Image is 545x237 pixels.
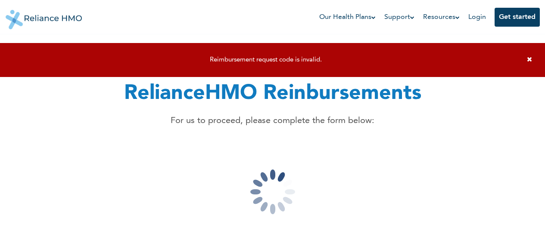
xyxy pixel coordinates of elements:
[9,56,523,64] div: Reimbursement request code is invalid.
[495,8,540,27] button: Get started
[468,14,486,21] a: Login
[6,3,82,29] img: Reliance HMO's Logo
[423,12,460,22] a: Resources
[319,12,376,22] a: Our Health Plans
[124,114,421,127] p: For us to proceed, please complete the form below:
[230,149,316,235] img: loading...
[384,12,414,22] a: Support
[124,78,421,109] h1: RelianceHMO Reinbursements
